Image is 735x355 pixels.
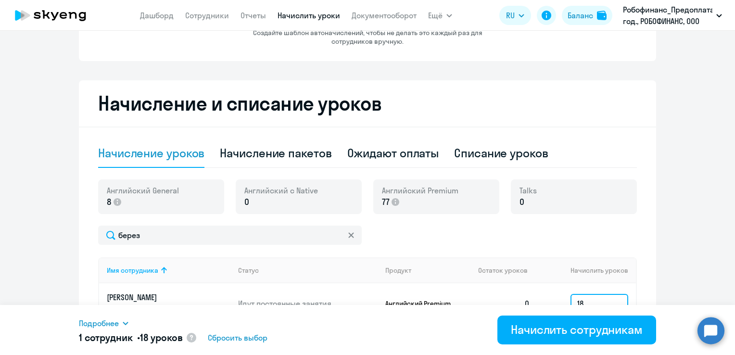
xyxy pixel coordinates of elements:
[220,145,331,161] div: Начисление пакетов
[107,196,112,208] span: 8
[79,331,183,344] h5: 1 сотрудник •
[506,10,515,21] span: RU
[244,185,318,196] span: Английский с Native
[140,331,183,343] span: 18 уроков
[278,11,340,20] a: Начислить уроки
[185,11,229,20] a: Сотрудники
[618,4,727,27] button: Робофинанс_Предоплата_Договор_2025 год., РОБОФИНАНС, ООО
[140,11,174,20] a: Дашборд
[238,298,378,309] p: Идут постоянные занятия
[98,226,362,245] input: Поиск по имени, email, продукту или статусу
[497,316,656,344] button: Начислить сотрудникам
[499,6,531,25] button: RU
[98,145,204,161] div: Начисление уроков
[107,266,230,275] div: Имя сотрудника
[107,185,179,196] span: Английский General
[568,10,593,21] div: Баланс
[241,11,266,20] a: Отчеты
[385,266,411,275] div: Продукт
[538,257,636,283] th: Начислить уроков
[623,4,712,27] p: Робофинанс_Предоплата_Договор_2025 год., РОБОФИНАНС, ООО
[347,145,439,161] div: Ожидают оплаты
[238,266,259,275] div: Статус
[520,196,524,208] span: 0
[208,332,267,343] span: Сбросить выбор
[478,266,528,275] span: Остаток уроков
[562,6,612,25] button: Балансbalance
[385,299,457,308] p: Английский Premium
[478,266,538,275] div: Остаток уроков
[233,28,502,46] p: Создайте шаблон автоначислений, чтобы не делать это каждый раз для сотрудников вручную.
[244,196,249,208] span: 0
[382,196,390,208] span: 77
[107,292,215,303] p: [PERSON_NAME]
[107,304,215,315] p: [EMAIL_ADDRESS][DOMAIN_NAME]
[382,185,458,196] span: Английский Premium
[98,92,637,115] h2: Начисление и списание уроков
[597,11,607,20] img: balance
[107,266,158,275] div: Имя сотрудника
[107,292,230,315] a: [PERSON_NAME][EMAIL_ADDRESS][DOMAIN_NAME]
[454,145,548,161] div: Списание уроков
[511,322,643,337] div: Начислить сотрудникам
[428,6,452,25] button: Ещё
[238,266,378,275] div: Статус
[520,185,537,196] span: Talks
[428,10,443,21] span: Ещё
[79,317,119,329] span: Подробнее
[352,11,417,20] a: Документооборот
[385,266,471,275] div: Продукт
[470,283,538,324] td: 0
